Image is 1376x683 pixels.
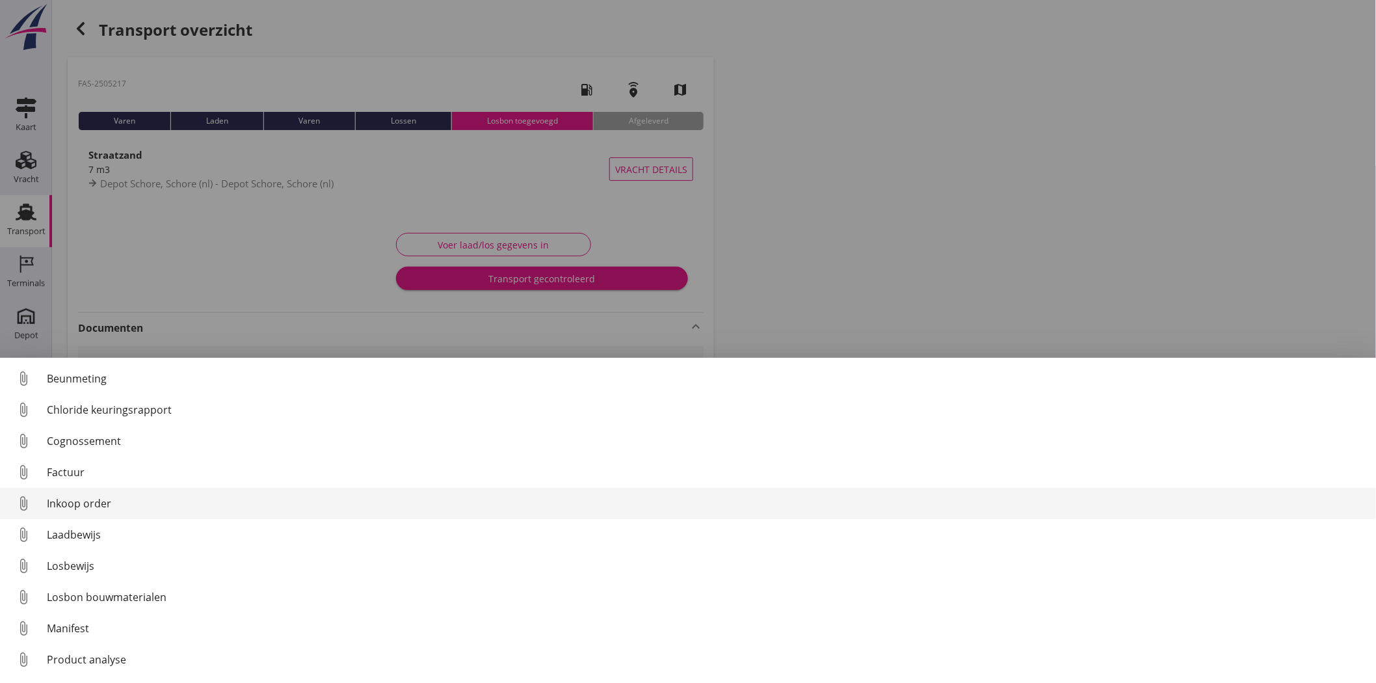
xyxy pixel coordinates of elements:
[13,462,34,483] i: attach_file
[47,402,1366,418] div: Chloride keuringsrapport
[13,618,34,639] i: attach_file
[13,649,34,670] i: attach_file
[47,621,1366,636] div: Manifest
[13,524,34,545] i: attach_file
[47,652,1366,667] div: Product analyse
[13,368,34,389] i: attach_file
[13,399,34,420] i: attach_file
[47,371,1366,386] div: Beunmeting
[47,496,1366,511] div: Inkoop order
[47,464,1366,480] div: Factuur
[13,587,34,608] i: attach_file
[47,558,1366,574] div: Losbewijs
[47,433,1366,449] div: Cognossement
[47,589,1366,605] div: Losbon bouwmaterialen
[13,556,34,576] i: attach_file
[13,493,34,514] i: attach_file
[13,431,34,451] i: attach_file
[47,527,1366,542] div: Laadbewijs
